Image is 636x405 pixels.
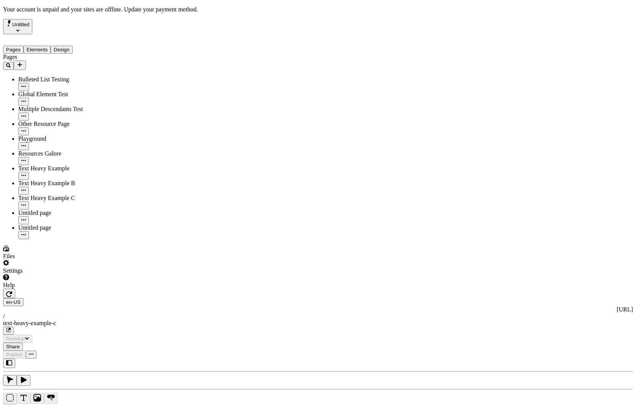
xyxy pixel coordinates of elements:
button: Publish [3,351,26,359]
span: Update your payment method. [124,6,198,13]
div: Help [3,282,94,289]
button: Open locale picker [3,298,24,306]
button: Add new [14,60,26,70]
div: Global Element Test [18,91,94,98]
button: Desktop [3,335,32,343]
span: en-US [6,299,21,305]
span: Share [6,344,20,349]
div: / [3,313,633,320]
button: Image [30,393,44,404]
div: Untitled page [18,210,94,216]
span: Untitled [12,22,29,27]
button: Button [44,393,58,404]
div: Other Resource Page [18,121,94,127]
span: Publish [6,352,23,357]
div: Bulleted List Testing [18,76,94,83]
div: Settings [3,267,94,274]
div: [URL] [3,306,633,313]
div: text-heavy-example-c [3,320,633,327]
div: Pages [3,54,94,60]
button: Box [3,393,17,404]
div: Resources Galore [18,150,94,157]
div: Text Heavy Example [18,165,94,172]
p: Your account is unpaid and your sites are offline. [3,6,633,13]
span: Desktop [6,336,25,341]
button: Share [3,343,23,351]
div: Untitled page [18,224,94,231]
div: Text Heavy Example C [18,195,94,202]
button: Design [51,46,73,54]
button: Elements [24,46,51,54]
div: Playground [18,135,94,142]
div: Files [3,253,94,260]
button: Pages [3,46,24,54]
button: Text [17,393,30,404]
div: Multiple Descendants Test [18,106,94,113]
button: Select site [3,19,32,34]
div: Text Heavy Example B [18,180,94,187]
